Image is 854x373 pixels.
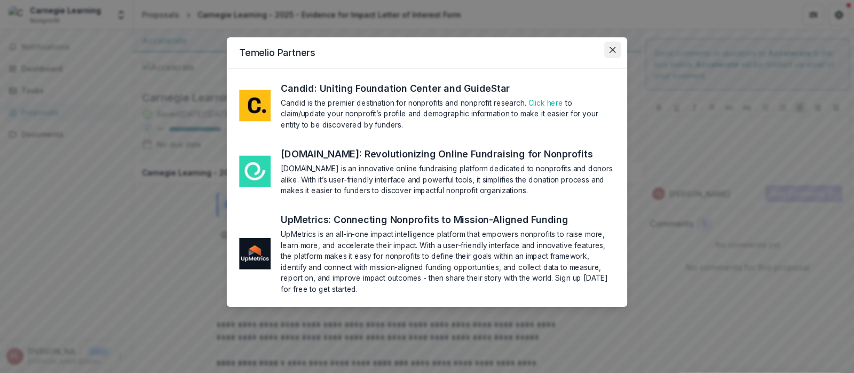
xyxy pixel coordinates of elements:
[239,90,271,122] img: me
[528,98,563,107] a: Click here
[239,156,271,187] img: me
[239,238,271,269] img: me
[281,163,614,196] section: [DOMAIN_NAME] is an innovative online fundraising platform dedicated to nonprofits and donors ali...
[604,42,621,58] button: Close
[281,81,529,95] a: Candid: Uniting Foundation Center and GuideStar
[227,37,627,69] header: Temelio Partners
[281,228,614,294] section: UpMetrics is an all-in-one impact intelligence platform that empowers nonprofits to raise more, l...
[281,97,614,130] section: Candid is the premier destination for nonprofits and nonprofit research. to claim/update your non...
[281,147,612,161] a: [DOMAIN_NAME]: Revolutionizing Online Fundraising for Nonprofits
[281,212,587,226] a: UpMetrics: Connecting Nonprofits to Mission-Aligned Funding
